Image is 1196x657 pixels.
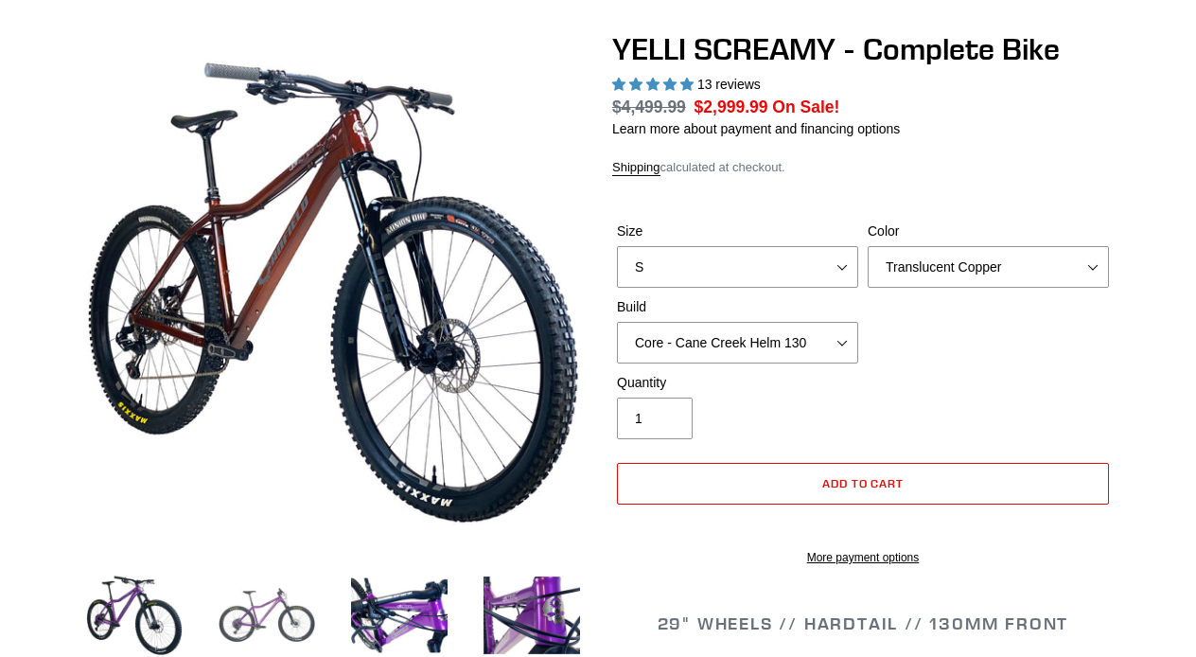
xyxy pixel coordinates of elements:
[697,77,761,92] span: 13 reviews
[617,463,1109,505] button: Add to cart
[612,158,1114,177] div: calculated at checkout.
[617,373,858,393] label: Quantity
[617,297,858,317] label: Build
[822,476,905,490] span: Add to cart
[612,121,900,136] a: Learn more about payment and financing options
[868,222,1109,241] label: Color
[617,549,1109,566] a: More payment options
[612,31,1114,67] h1: YELLI SCREAMY - Complete Bike
[86,35,580,529] img: YELLI SCREAMY - Complete Bike
[772,95,839,119] span: On Sale!
[612,160,660,176] a: Shipping
[658,613,1069,634] span: 29" WHEELS // HARDTAIL // 130MM FRONT
[617,222,858,241] label: Size
[695,98,768,116] span: $2,999.99
[612,77,697,92] span: 5.00 stars
[612,98,686,116] s: $4,499.99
